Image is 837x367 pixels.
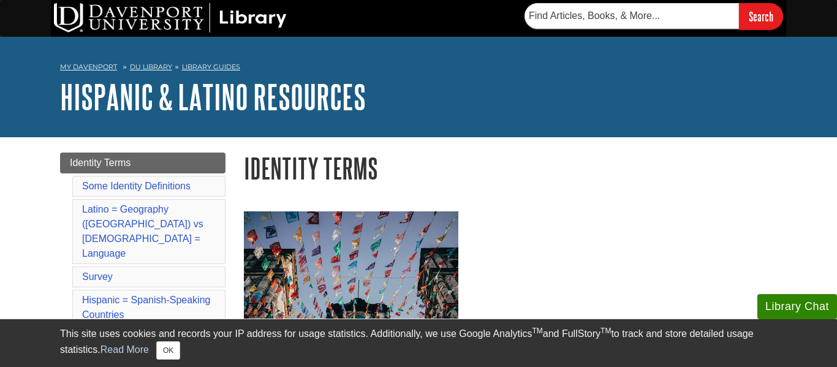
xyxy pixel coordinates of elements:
button: Close [156,341,180,360]
a: Latino = Geography ([GEOGRAPHIC_DATA]) vs [DEMOGRAPHIC_DATA] = Language [82,204,203,259]
span: Identity Terms [70,157,131,168]
a: Hispanic & Latino Resources [60,78,366,116]
form: Searches DU Library's articles, books, and more [525,3,783,29]
a: Identity Terms [60,153,225,173]
a: Library Guides [182,62,240,71]
a: DU Library [130,62,172,71]
nav: breadcrumb [60,59,777,78]
h1: Identity Terms [244,153,777,184]
sup: TM [600,327,611,335]
a: Survey [82,271,113,282]
a: Hispanic = Spanish-Speaking Countries [82,295,210,320]
sup: TM [532,327,542,335]
a: My Davenport [60,62,117,72]
div: This site uses cookies and records your IP address for usage statistics. Additionally, we use Goo... [60,327,777,360]
a: Some Identity Definitions [82,181,191,191]
a: Read More [100,344,149,355]
button: Library Chat [757,294,837,319]
input: Search [739,3,783,29]
img: DU Library [54,3,287,32]
input: Find Articles, Books, & More... [525,3,739,29]
img: Dia de los Muertos Flags [244,211,458,354]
